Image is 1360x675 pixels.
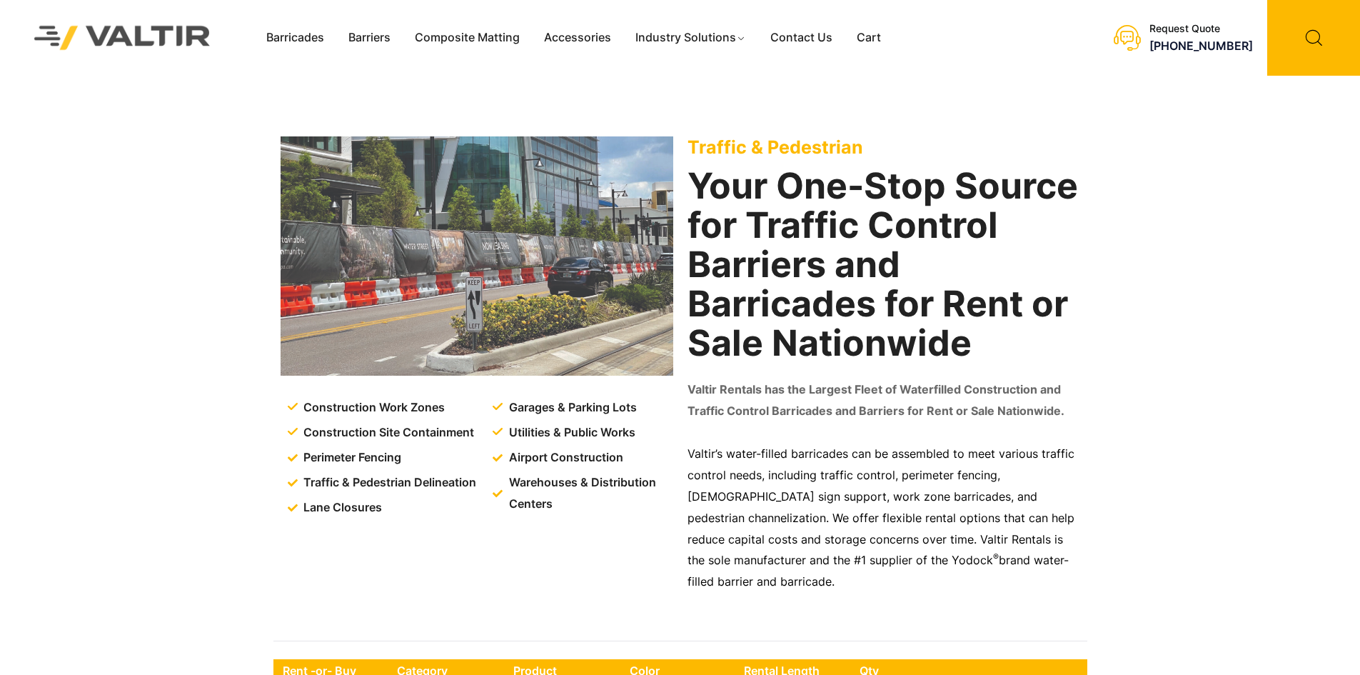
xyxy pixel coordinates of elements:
a: Barriers [336,27,403,49]
a: Industry Solutions [623,27,758,49]
a: Contact Us [758,27,845,49]
p: Valtir’s water-filled barricades can be assembled to meet various traffic control needs, includin... [687,444,1080,593]
a: [PHONE_NUMBER] [1149,39,1253,53]
span: Airport Construction [505,447,623,469]
span: Warehouses & Distribution Centers [505,472,676,515]
h2: Your One-Stop Source for Traffic Control Barriers and Barricades for Rent or Sale Nationwide [687,166,1080,363]
span: Traffic & Pedestrian Delineation [300,472,476,494]
span: Perimeter Fencing [300,447,401,469]
sup: ® [993,551,999,562]
p: Valtir Rentals has the Largest Fleet of Waterfilled Construction and Traffic Control Barricades a... [687,379,1080,422]
span: Construction Site Containment [300,422,474,444]
a: Accessories [532,27,623,49]
a: Cart [845,27,893,49]
span: Garages & Parking Lots [505,397,637,419]
a: Composite Matting [403,27,532,49]
a: Barricades [254,27,336,49]
div: Request Quote [1149,23,1253,35]
span: Utilities & Public Works [505,422,635,444]
img: Valtir Rentals [16,7,229,68]
span: Construction Work Zones [300,397,445,419]
p: Traffic & Pedestrian [687,136,1080,158]
span: Lane Closures [300,497,382,519]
